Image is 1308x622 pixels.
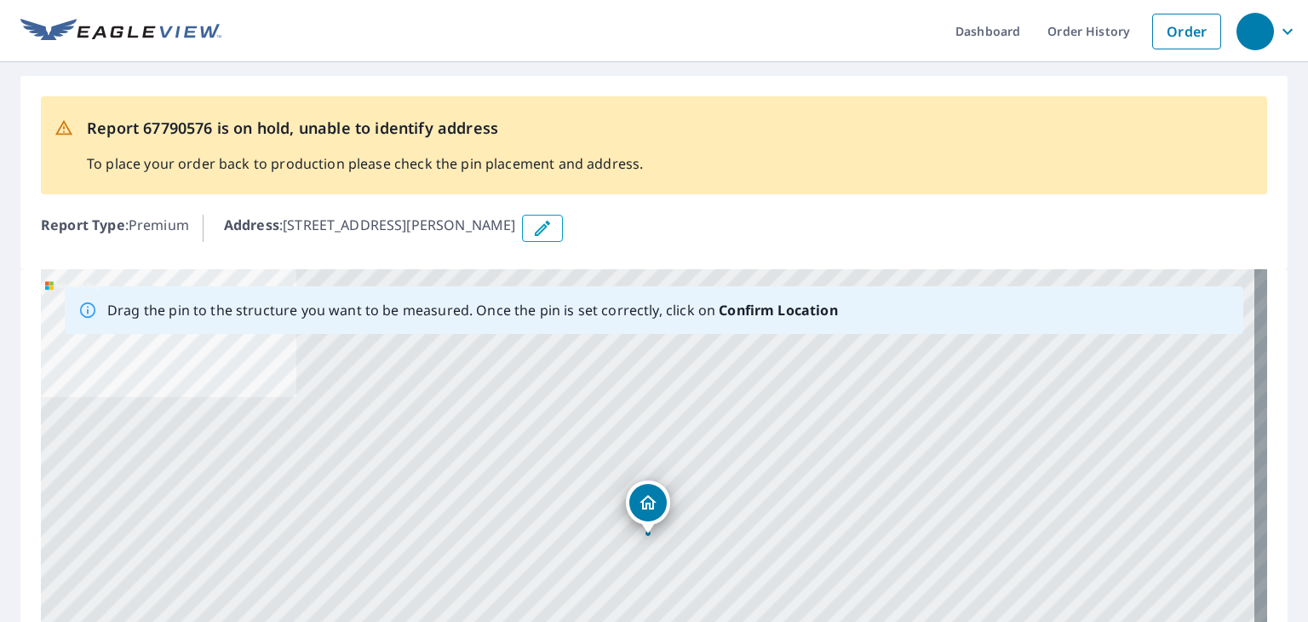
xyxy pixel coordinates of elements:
[107,300,838,320] p: Drag the pin to the structure you want to be measured. Once the pin is set correctly, click on
[87,117,643,140] p: Report 67790576 is on hold, unable to identify address
[719,301,837,320] b: Confirm Location
[87,153,643,174] p: To place your order back to production please check the pin placement and address.
[41,216,125,234] b: Report Type
[224,216,279,234] b: Address
[224,215,516,242] p: : [STREET_ADDRESS][PERSON_NAME]
[41,215,189,242] p: : Premium
[20,19,221,44] img: EV Logo
[626,481,670,533] div: Dropped pin, building 1, Residential property, 26 Terrace Hill Ct Labadie, MO 63055
[1152,14,1221,49] a: Order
